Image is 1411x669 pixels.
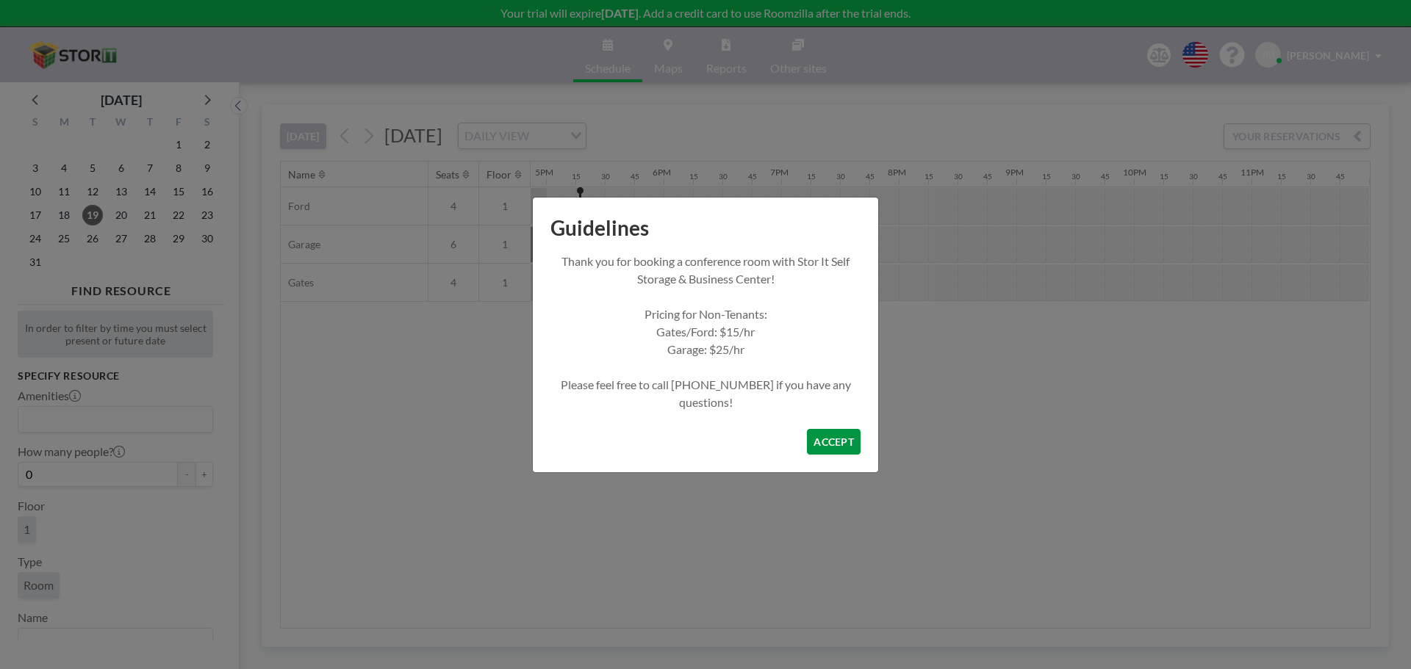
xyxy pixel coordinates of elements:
p: Garage: $25/hr [550,341,861,358]
button: ACCEPT [807,429,861,455]
h1: Guidelines [533,198,878,253]
p: Please feel free to call [PHONE_NUMBER] if you have any questions! [550,376,861,411]
p: Pricing for Non-Tenants: [550,305,861,323]
p: Thank you for booking a conference room with Stor It Self Storage & Business Center! [550,253,861,288]
p: Gates/Ford: $15/hr [550,323,861,341]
